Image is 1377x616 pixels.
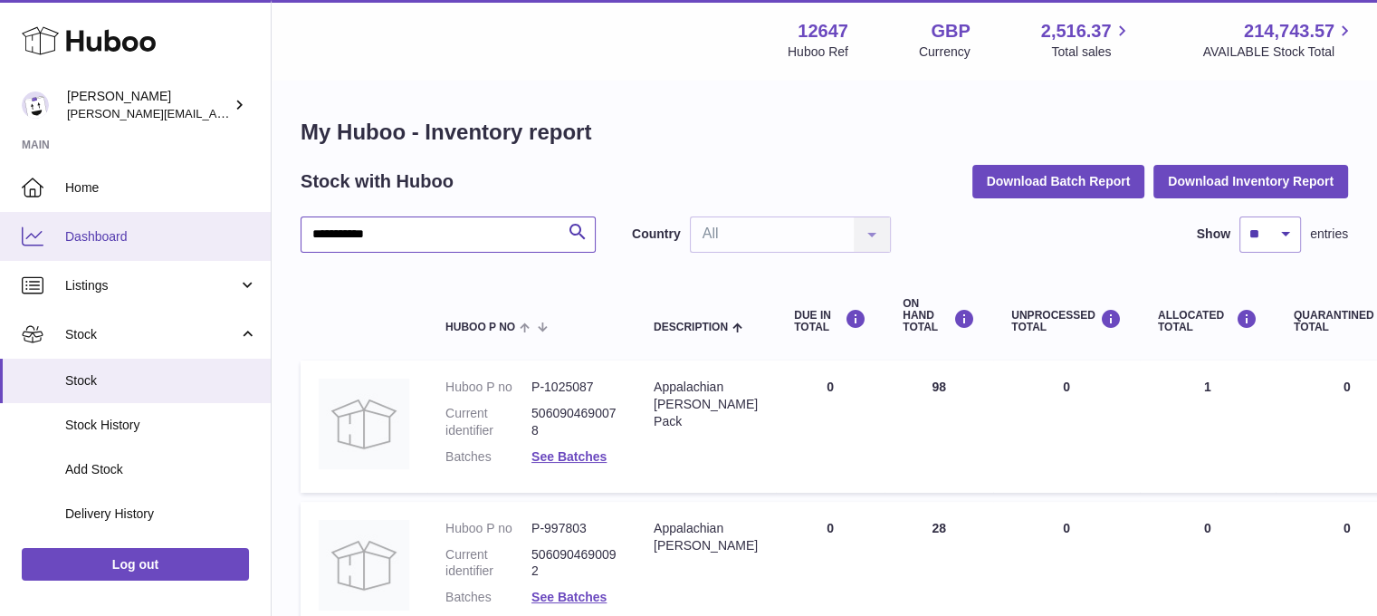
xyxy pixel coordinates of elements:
h2: Stock with Huboo [301,169,454,194]
div: Appalachian [PERSON_NAME] [654,520,758,554]
td: 0 [776,361,885,493]
img: product image [319,379,409,469]
td: 98 [885,361,993,493]
span: Add Stock [65,461,257,478]
img: product image [319,520,409,611]
span: Description [654,322,728,333]
div: DUE IN TOTAL [794,309,866,333]
dt: Current identifier [445,405,531,439]
dt: Batches [445,589,531,606]
div: ALLOCATED Total [1158,309,1257,333]
div: Appalachian [PERSON_NAME] Pack [654,379,758,430]
span: 0 [1344,521,1351,535]
a: See Batches [531,449,607,464]
dd: P-1025087 [531,379,617,396]
span: Stock History [65,417,257,434]
div: Huboo Ref [788,43,848,61]
div: ON HAND Total [903,298,975,334]
span: Stock [65,372,257,390]
img: peter@pinter.co.uk [22,91,49,119]
strong: GBP [931,19,970,43]
label: Country [632,226,681,243]
strong: 12647 [798,19,848,43]
a: See Batches [531,590,607,604]
a: 2,516.37 Total sales [1041,19,1133,61]
span: Dashboard [65,228,257,245]
label: Show [1197,226,1230,243]
button: Download Batch Report [972,165,1145,197]
span: Delivery History [65,505,257,523]
a: 214,743.57 AVAILABLE Stock Total [1202,19,1355,61]
span: [PERSON_NAME][EMAIL_ADDRESS][PERSON_NAME][DOMAIN_NAME] [67,106,460,120]
span: Total sales [1051,43,1132,61]
dt: Huboo P no [445,520,531,537]
dd: 5060904690092 [531,546,617,581]
dd: 5060904690078 [531,405,617,439]
dt: Batches [445,448,531,466]
td: 1 [1140,361,1276,493]
a: Log out [22,548,249,581]
span: 0 [1344,380,1351,394]
span: entries [1310,226,1348,243]
span: Home [65,179,257,197]
span: Listings [65,277,238,294]
td: 0 [993,361,1140,493]
span: 214,743.57 [1244,19,1334,43]
div: UNPROCESSED Total [1011,309,1122,333]
button: Download Inventory Report [1153,165,1348,197]
span: AVAILABLE Stock Total [1202,43,1355,61]
div: [PERSON_NAME] [67,88,230,122]
span: 2,516.37 [1041,19,1112,43]
h1: My Huboo - Inventory report [301,118,1348,147]
div: Currency [919,43,971,61]
dt: Current identifier [445,546,531,581]
span: Stock [65,326,238,343]
dt: Huboo P no [445,379,531,396]
dd: P-997803 [531,520,617,537]
span: Huboo P no [445,322,515,333]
